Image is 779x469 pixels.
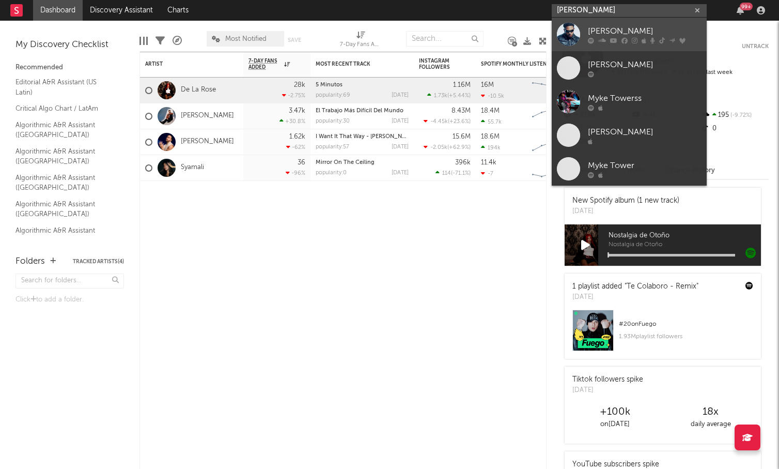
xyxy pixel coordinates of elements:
[139,26,148,56] div: Edit Columns
[316,118,350,124] div: popularity: 30
[588,92,702,104] div: Myke Towerss
[316,82,342,88] a: 5 Minutos
[430,119,448,125] span: -4.45k
[453,133,471,140] div: 15.6M
[481,61,558,67] div: Spotify Monthly Listeners
[565,310,761,359] a: #20onFuego1.93Mplaylist followers
[481,108,500,114] div: 18.4M
[15,225,114,246] a: Algorithmic A&R Assistant ([GEOGRAPHIC_DATA])
[316,61,393,67] div: Most Recent Track
[552,152,707,186] a: Myke Tower
[427,92,471,99] div: ( )
[419,58,455,70] div: Instagram Followers
[145,61,223,67] div: Artist
[316,108,403,114] a: El Trabajo Más Difícil Del Mundo
[15,294,124,306] div: Click to add a folder.
[316,108,409,114] div: El Trabajo Más Difícil Del Mundo
[609,230,761,242] span: Nostalgia de Otoño
[15,119,114,141] a: Algorithmic A&R Assistant ([GEOGRAPHIC_DATA])
[572,195,679,206] div: New Spotify album (1 new track)
[316,160,375,165] a: Mirror On The Ceiling
[572,281,698,292] div: 1 playlist added
[173,26,182,56] div: A&R Pipeline
[181,138,234,146] a: [PERSON_NAME]
[740,3,753,10] div: 99 +
[15,255,45,268] div: Folders
[572,374,643,385] div: Tiktok followers spike
[481,144,501,151] div: 194k
[527,155,574,181] svg: Chart title
[527,129,574,155] svg: Chart title
[15,199,114,220] a: Algorithmic A&R Assistant ([GEOGRAPHIC_DATA])
[73,259,124,264] button: Tracked Artists(4)
[316,93,350,98] div: popularity: 69
[527,103,574,129] svg: Chart title
[340,26,381,56] div: 7-Day Fans Added (7-Day Fans Added)
[527,78,574,103] svg: Chart title
[406,31,484,47] input: Search...
[663,418,758,431] div: daily average
[700,109,769,122] div: 195
[279,118,305,125] div: +30.8 %
[340,39,381,51] div: 7-Day Fans Added (7-Day Fans Added)
[663,406,758,418] div: 18 x
[316,134,433,140] a: I Want It That Way - [PERSON_NAME] Remix
[15,77,114,98] a: Editorial A&R Assistant (US Latin)
[700,122,769,135] div: 0
[552,118,707,152] a: [PERSON_NAME]
[737,6,744,14] button: 99+
[424,144,471,150] div: ( )
[15,172,114,193] a: Algorithmic A&R Assistant ([GEOGRAPHIC_DATA])
[316,160,409,165] div: Mirror On The Ceiling
[181,112,234,120] a: [PERSON_NAME]
[742,41,769,52] button: Untrack
[481,118,502,125] div: 55.7k
[442,171,451,176] span: 114
[552,4,707,17] input: Search for artists
[453,171,469,176] span: -71.1 %
[588,126,702,138] div: [PERSON_NAME]
[155,26,165,56] div: Filters
[392,118,409,124] div: [DATE]
[289,133,305,140] div: 1.62k
[225,36,267,42] span: Most Notified
[15,62,124,74] div: Recommended
[248,58,282,70] span: 7-Day Fans Added
[316,134,409,140] div: I Want It That Way - KARYO Remix
[609,242,761,248] span: Nostalgia de Otoño
[15,39,124,51] div: My Discovery Checklist
[567,418,663,431] div: on [DATE]
[181,163,204,172] a: Syamali
[449,119,469,125] span: +23.6 %
[181,86,216,95] a: De La Rose
[316,170,347,176] div: popularity: 0
[424,118,471,125] div: ( )
[619,318,753,330] div: # 20 on Fuego
[316,144,349,150] div: popularity: 57
[435,170,471,176] div: ( )
[288,37,301,43] button: Save
[567,406,663,418] div: +100k
[619,330,753,343] div: 1.93M playlist followers
[481,93,504,99] div: -10.5k
[552,85,707,118] a: Myke Towerss
[625,283,698,290] a: "Te Colaboro - Remix"
[294,82,305,88] div: 28k
[572,385,643,396] div: [DATE]
[434,93,447,99] span: 1.73k
[572,292,698,302] div: [DATE]
[392,93,409,98] div: [DATE]
[15,103,114,114] a: Critical Algo Chart / LatAm
[552,51,707,85] a: [PERSON_NAME]
[289,108,305,114] div: 3.47k
[449,145,469,150] span: +62.9 %
[286,144,305,150] div: -62 %
[453,82,471,88] div: 1.16M
[588,25,702,37] div: [PERSON_NAME]
[481,170,493,177] div: -7
[282,92,305,99] div: -2.75 %
[316,82,409,88] div: 5 Minutos
[15,146,114,167] a: Algorithmic A&R Assistant ([GEOGRAPHIC_DATA])
[572,206,679,217] div: [DATE]
[430,145,447,150] span: -2.05k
